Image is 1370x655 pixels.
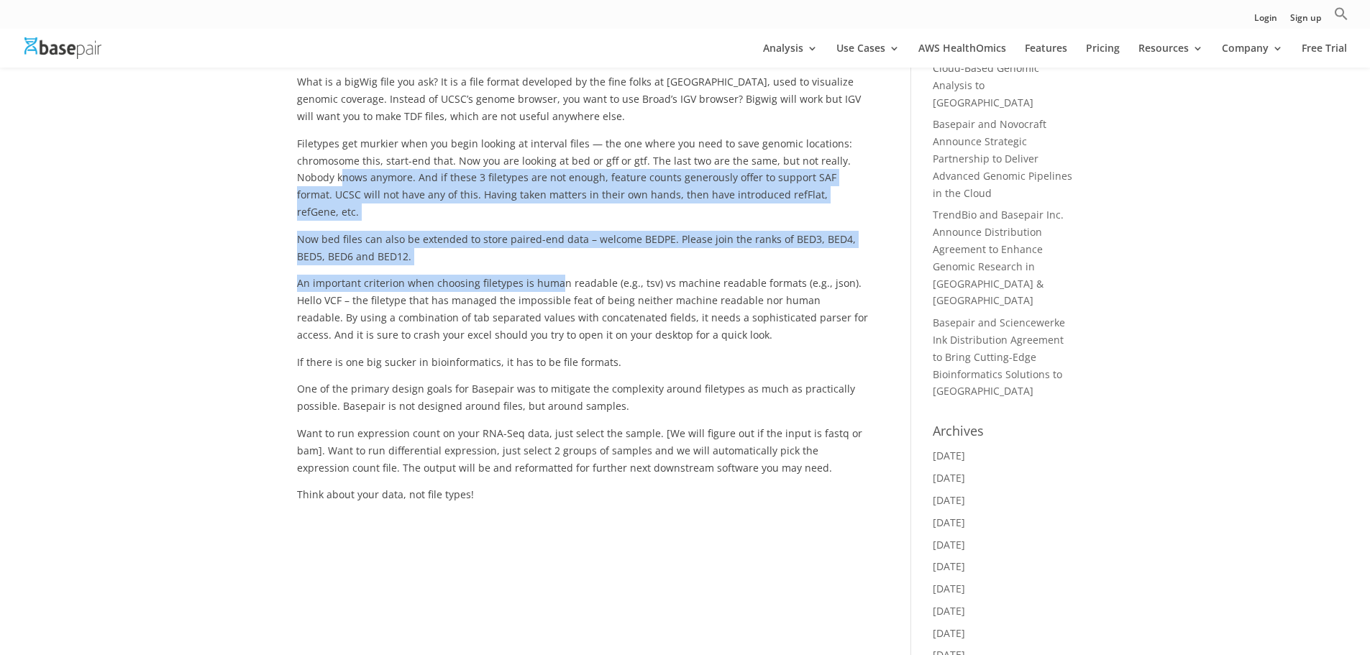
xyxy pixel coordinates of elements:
a: [DATE] [933,516,965,529]
a: [DATE] [933,493,965,507]
a: Free Trial [1302,43,1347,68]
a: Basepair and Novocraft Announce Strategic Partnership to Deliver Advanced Genomic Pipelines in th... [933,117,1072,199]
a: TrendBio and Basepair Inc. Announce Distribution Agreement to Enhance Genomic Research in [GEOGRA... [933,208,1064,307]
p: Filetypes get murkier when you begin looking at interval files — the one where you need to save g... [297,135,869,231]
a: [DATE] [933,471,965,485]
p: If there is one big sucker in bioinformatics, it has to be file formats. [297,354,869,381]
a: [DATE] [933,559,965,573]
img: Basepair [24,37,101,58]
a: [DATE] [933,538,965,551]
a: Basepair and Sciencewerke Ink Distribution Agreement to Bring Cutting-Edge Bioinformatics Solutio... [933,316,1065,398]
a: Basepair Partners with IWAI Chemicals to Bring Scalable, Cloud-Based Genomic Analysis to [GEOGRAP... [933,27,1069,109]
a: Resources [1138,43,1203,68]
p: An important criterion when choosing filetypes is human readable (e.g., tsv) vs machine readable ... [297,275,869,353]
a: [DATE] [933,582,965,595]
svg: Search [1334,6,1348,21]
a: Company [1222,43,1283,68]
p: Want to run expression count on your RNA-Seq data, just select the sample. [We will figure out if... [297,425,869,486]
a: Use Cases [836,43,900,68]
a: [DATE] [933,604,965,618]
iframe: Drift Widget Chat Controller [1094,551,1353,638]
a: Analysis [763,43,818,68]
p: What is a bigWig file you ask? It is a file format developed by the fine folks at [GEOGRAPHIC_DAT... [297,73,869,134]
a: Features [1025,43,1067,68]
a: [DATE] [933,449,965,462]
p: Now bed files can also be extended to store paired-end data – welcome BEDPE. Please join the rank... [297,231,869,275]
a: Sign up [1290,14,1321,29]
a: Pricing [1086,43,1120,68]
h4: Archives [933,421,1073,447]
p: Think about your data, not file types! [297,486,869,503]
a: [DATE] [933,626,965,640]
a: Search Icon Link [1334,6,1348,29]
p: One of the primary design goals for Basepair was to mitigate the complexity around filetypes as m... [297,380,869,425]
a: Login [1254,14,1277,29]
a: AWS HealthOmics [918,43,1006,68]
